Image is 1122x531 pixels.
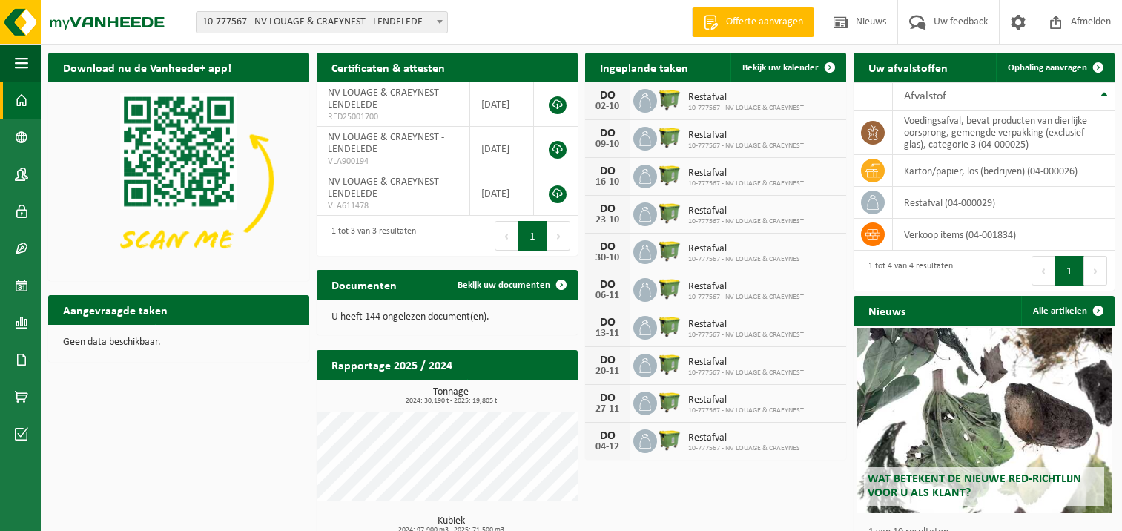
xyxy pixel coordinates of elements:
[593,329,622,339] div: 13-11
[328,132,444,155] span: NV LOUAGE & CRAEYNEST - LENDELEDE
[196,11,448,33] span: 10-777567 - NV LOUAGE & CRAEYNEST - LENDELEDE
[688,319,804,331] span: Restafval
[593,102,622,112] div: 02-10
[467,379,576,409] a: Bekijk rapportage
[688,406,804,415] span: 10-777567 - NV LOUAGE & CRAEYNEST
[904,90,946,102] span: Afvalstof
[742,63,819,73] span: Bekijk uw kalender
[861,254,953,287] div: 1 tot 4 van 4 resultaten
[893,155,1115,187] td: karton/papier, los (bedrijven) (04-000026)
[197,12,447,33] span: 10-777567 - NV LOUAGE & CRAEYNEST - LENDELEDE
[593,404,622,415] div: 27-11
[331,312,563,323] p: U heeft 144 ongelezen document(en).
[495,221,518,251] button: Previous
[688,179,804,188] span: 10-777567 - NV LOUAGE & CRAEYNEST
[657,389,682,415] img: WB-1100-HPE-GN-50
[1021,296,1113,326] a: Alle artikelen
[593,215,622,225] div: 23-10
[593,128,622,139] div: DO
[1032,256,1055,286] button: Previous
[593,139,622,150] div: 09-10
[317,270,412,299] h2: Documenten
[657,238,682,263] img: WB-1100-HPE-GN-50
[446,270,576,300] a: Bekijk uw documenten
[854,296,920,325] h2: Nieuws
[868,473,1081,499] span: Wat betekent de nieuwe RED-richtlijn voor u als klant?
[328,177,444,199] span: NV LOUAGE & CRAEYNEST - LENDELEDE
[657,427,682,452] img: WB-1100-HPE-GN-50
[657,276,682,301] img: WB-1100-HPE-GN-50
[688,130,804,142] span: Restafval
[63,337,294,348] p: Geen data beschikbaar.
[688,217,804,226] span: 10-777567 - NV LOUAGE & CRAEYNEST
[688,104,804,113] span: 10-777567 - NV LOUAGE & CRAEYNEST
[317,53,460,82] h2: Certificaten & attesten
[458,280,550,290] span: Bekijk uw documenten
[657,87,682,112] img: WB-1100-HPE-GN-50
[593,279,622,291] div: DO
[328,88,444,111] span: NV LOUAGE & CRAEYNEST - LENDELEDE
[893,219,1115,251] td: verkoop items (04-001834)
[593,442,622,452] div: 04-12
[593,177,622,188] div: 16-10
[688,168,804,179] span: Restafval
[328,111,458,123] span: RED25001700
[593,430,622,442] div: DO
[688,281,804,293] span: Restafval
[324,220,416,252] div: 1 tot 3 van 3 resultaten
[688,142,804,151] span: 10-777567 - NV LOUAGE & CRAEYNEST
[547,221,570,251] button: Next
[688,369,804,377] span: 10-777567 - NV LOUAGE & CRAEYNEST
[688,243,804,255] span: Restafval
[688,444,804,453] span: 10-777567 - NV LOUAGE & CRAEYNEST
[328,200,458,212] span: VLA611478
[692,7,814,37] a: Offerte aanvragen
[688,357,804,369] span: Restafval
[593,392,622,404] div: DO
[688,293,804,302] span: 10-777567 - NV LOUAGE & CRAEYNEST
[657,352,682,377] img: WB-1100-HPE-GN-50
[593,253,622,263] div: 30-10
[688,395,804,406] span: Restafval
[593,203,622,215] div: DO
[1055,256,1084,286] button: 1
[48,295,182,324] h2: Aangevraagde taken
[470,82,534,127] td: [DATE]
[893,187,1115,219] td: restafval (04-000029)
[688,331,804,340] span: 10-777567 - NV LOUAGE & CRAEYNEST
[722,15,807,30] span: Offerte aanvragen
[657,125,682,150] img: WB-1100-HPE-GN-50
[688,205,804,217] span: Restafval
[893,111,1115,155] td: voedingsafval, bevat producten van dierlijke oorsprong, gemengde verpakking (exclusief glas), cat...
[857,328,1112,513] a: Wat betekent de nieuwe RED-richtlijn voor u als klant?
[470,171,534,216] td: [DATE]
[593,366,622,377] div: 20-11
[328,156,458,168] span: VLA900194
[1008,63,1087,73] span: Ophaling aanvragen
[518,221,547,251] button: 1
[470,127,534,171] td: [DATE]
[854,53,963,82] h2: Uw afvalstoffen
[688,92,804,104] span: Restafval
[593,241,622,253] div: DO
[657,314,682,339] img: WB-1100-HPE-GN-50
[593,165,622,177] div: DO
[324,387,578,405] h3: Tonnage
[324,398,578,405] span: 2024: 30,190 t - 2025: 19,805 t
[593,354,622,366] div: DO
[48,53,246,82] h2: Download nu de Vanheede+ app!
[657,162,682,188] img: WB-1100-HPE-GN-50
[657,200,682,225] img: WB-1100-HPE-GN-50
[730,53,845,82] a: Bekijk uw kalender
[593,317,622,329] div: DO
[593,90,622,102] div: DO
[317,350,467,379] h2: Rapportage 2025 / 2024
[585,53,703,82] h2: Ingeplande taken
[688,432,804,444] span: Restafval
[996,53,1113,82] a: Ophaling aanvragen
[593,291,622,301] div: 06-11
[688,255,804,264] span: 10-777567 - NV LOUAGE & CRAEYNEST
[48,82,309,278] img: Download de VHEPlus App
[1084,256,1107,286] button: Next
